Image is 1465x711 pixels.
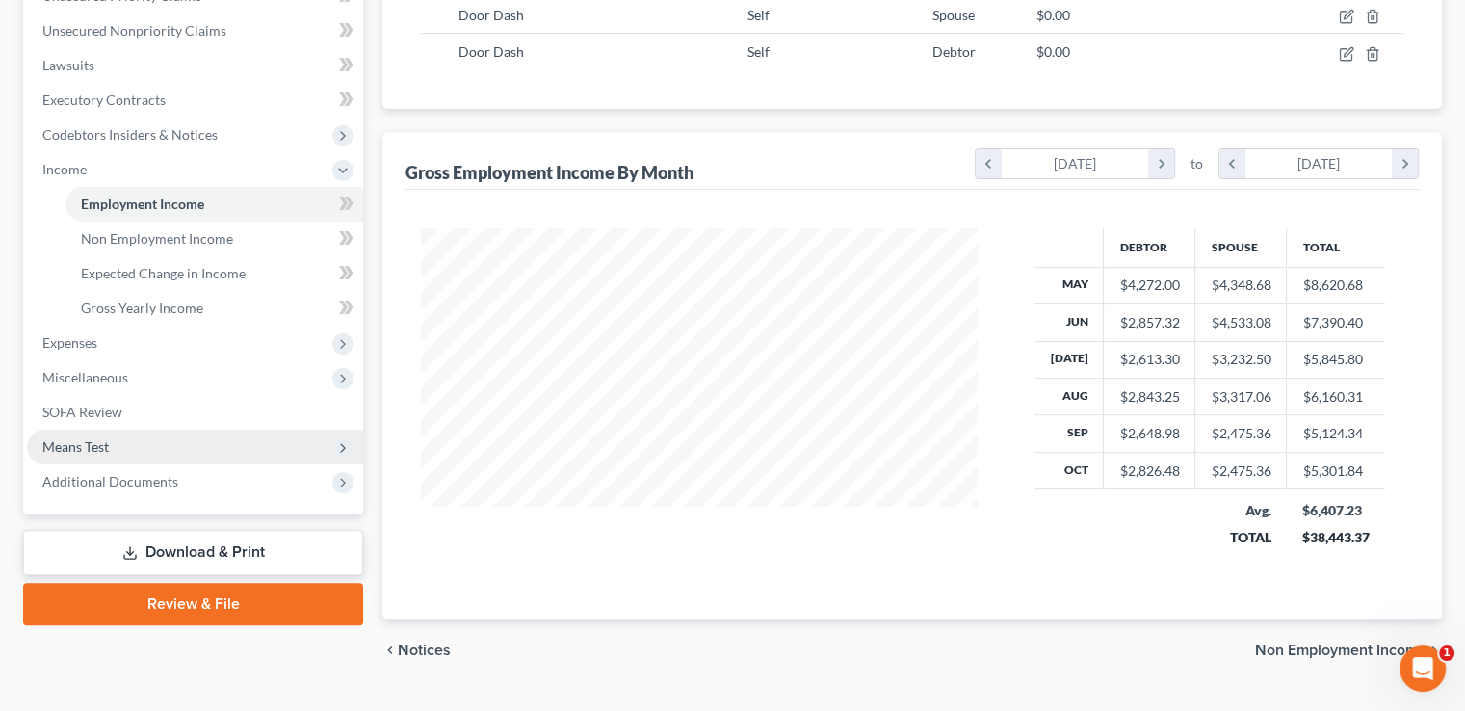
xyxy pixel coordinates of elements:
span: Executory Contracts [42,92,166,108]
span: Employment Income [81,196,204,212]
span: $0.00 [1036,7,1070,23]
div: $3,317.06 [1211,387,1270,407]
span: Additional Documents [42,473,178,489]
span: Notices [398,643,451,658]
span: Debtor [932,43,976,60]
div: TOTAL [1211,528,1271,547]
div: [DATE] [1002,149,1149,178]
span: Door Dash [458,43,524,60]
div: $3,232.50 [1211,350,1270,369]
span: Means Test [42,438,109,455]
th: Oct [1034,452,1104,488]
span: to [1190,154,1203,173]
th: Total [1287,228,1385,267]
div: Gross Employment Income By Month [405,161,693,184]
td: $6,160.31 [1287,379,1385,415]
a: Download & Print [23,530,363,575]
a: Review & File [23,583,363,625]
span: Non Employment Income [81,230,233,247]
i: chevron_left [976,149,1002,178]
span: Non Employment Income [1255,643,1426,658]
th: Debtor [1104,228,1195,267]
div: $2,475.36 [1211,461,1270,481]
div: $2,843.25 [1119,387,1179,407]
div: $2,475.36 [1211,424,1270,443]
div: $2,613.30 [1119,350,1179,369]
div: $2,648.98 [1119,424,1179,443]
span: 1 [1439,645,1454,661]
span: Self [747,43,770,60]
span: Expenses [42,334,97,351]
iframe: Intercom live chat [1400,645,1446,692]
i: chevron_right [1426,643,1442,658]
span: Lawsuits [42,57,94,73]
td: $5,845.80 [1287,341,1385,378]
button: chevron_left Notices [382,643,451,658]
a: Employment Income [65,187,363,222]
td: $5,124.34 [1287,415,1385,452]
td: $5,301.84 [1287,452,1385,488]
div: $6,407.23 [1302,501,1370,520]
span: Unsecured Nonpriority Claims [42,22,226,39]
th: [DATE] [1034,341,1104,378]
div: Avg. [1211,501,1271,520]
span: Income [42,161,87,177]
span: Self [747,7,770,23]
i: chevron_left [1219,149,1245,178]
th: May [1034,267,1104,303]
a: Gross Yearly Income [65,291,363,326]
span: $0.00 [1036,43,1070,60]
div: $38,443.37 [1302,528,1370,547]
td: $7,390.40 [1287,304,1385,341]
a: Expected Change in Income [65,256,363,291]
div: $2,826.48 [1119,461,1179,481]
i: chevron_right [1148,149,1174,178]
a: Unsecured Nonpriority Claims [27,13,363,48]
div: $4,348.68 [1211,276,1270,295]
a: Executory Contracts [27,83,363,118]
span: SOFA Review [42,404,122,420]
th: Sep [1034,415,1104,452]
div: $4,533.08 [1211,313,1270,332]
span: Miscellaneous [42,369,128,385]
a: Lawsuits [27,48,363,83]
span: Gross Yearly Income [81,300,203,316]
a: Non Employment Income [65,222,363,256]
i: chevron_left [382,643,398,658]
td: $8,620.68 [1287,267,1385,303]
span: Spouse [932,7,975,23]
div: $2,857.32 [1119,313,1179,332]
span: Expected Change in Income [81,265,246,281]
a: SOFA Review [27,395,363,430]
th: Aug [1034,379,1104,415]
div: [DATE] [1245,149,1393,178]
i: chevron_right [1392,149,1418,178]
th: Jun [1034,304,1104,341]
div: $4,272.00 [1119,276,1179,295]
button: Non Employment Income chevron_right [1255,643,1442,658]
th: Spouse [1195,228,1287,267]
span: Door Dash [458,7,524,23]
span: Codebtors Insiders & Notices [42,126,218,143]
